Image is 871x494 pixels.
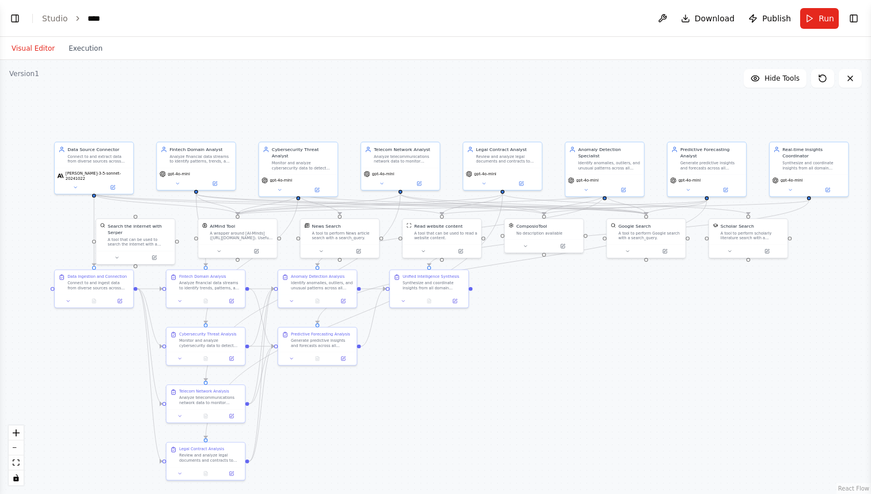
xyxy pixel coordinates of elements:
img: SerplyWebSearchTool [611,223,616,228]
div: Predictive Forecasting Analyst [680,146,742,159]
button: toggle interactivity [9,470,24,485]
div: Connect to and ingest data from diverse sources across fintech, cybersecurity, telecom, and legal... [67,280,129,291]
button: Open in side panel [332,297,354,305]
g: Edge from d0160064-0eb8-4872-b323-932f0823dbfb to 629f8d15-8791-42e2-b8ed-cefa853e66ba [234,194,301,215]
div: No description available [516,231,580,236]
button: Open in side panel [707,186,744,194]
div: Telecom Network AnalysisAnalyze telecommunications network data to monitor performance, identify ... [166,384,246,423]
div: Real-time Insights Coordinator [782,146,844,159]
button: No output available [192,355,219,362]
button: No output available [415,297,442,305]
a: Studio [42,14,68,23]
g: Edge from d0160064-0eb8-4872-b323-932f0823dbfb to 7b444c6a-60d2-4ef8-8747-572c3b07538b [203,194,302,323]
button: Open in side panel [136,254,172,261]
img: ComposioTool [509,223,514,228]
button: Open in side panel [109,297,131,305]
div: Predictive Forecasting AnalystGenerate predictive insights and forecasts across all domains using... [667,142,747,197]
nav: breadcrumb [42,13,112,24]
div: News Search [312,223,341,229]
div: Synthesize and coordinate insights from all domain analysts and specialists to provide unified, r... [403,280,464,291]
g: Edge from 08b98209-b9a3-4e1b-9286-2632ef188f48 to 07de5c3a-c916-43ec-9d92-4e7a9eb4287d [643,200,710,214]
g: Edge from 08b98209-b9a3-4e1b-9286-2632ef188f48 to bc7e1915-551e-4c4a-84ad-87195621a532 [314,200,710,323]
div: Predictive Forecasting Analysis [291,331,350,337]
button: Publish [744,8,796,29]
g: Edge from 38d488de-ee6c-4b1a-8102-7f7c40ae0ebd to 8b8d0231-706a-4bd1-8c4d-348849f39530 [314,194,608,266]
g: Edge from d59543ed-13d4-42a6-8142-5d1e226edd47 to dd92cce0-61eb-471a-994d-d03fa3a70473 [203,194,506,438]
span: [PERSON_NAME]-3-5-sonnet-20241022 [66,171,131,181]
div: Identify anomalies, outliers, and unusual patterns across all domain data streams using advanced ... [578,160,640,171]
button: Open in side panel [299,186,335,194]
g: Edge from 7b444c6a-60d2-4ef8-8747-572c3b07538b to bc7e1915-551e-4c4a-84ad-87195621a532 [249,343,274,349]
g: Edge from d59543ed-13d4-42a6-8142-5d1e226edd47 to d8a66341-3519-4ed5-a88a-987a28ed92e9 [499,194,752,215]
div: ScrapeWebsiteToolRead website contentA tool that can be used to read a website content. [402,218,482,258]
button: Show right sidebar [846,10,862,27]
div: Scholar Search [721,223,754,229]
button: Open in side panel [340,247,377,255]
div: Search the internet with Serper [108,223,171,236]
g: Edge from bc7e1915-551e-4c4a-84ad-87195621a532 to 8b2da380-e2dd-4208-a497-30574e9b88d1 [361,285,385,349]
button: Open in side panel [442,247,479,255]
div: A tool that can be used to search the internet with a search_query. Supports different search typ... [108,237,171,247]
span: Hide Tools [764,74,800,83]
div: Review and analyze legal documents and contracts to extract key terms, identify risks, and ensure... [476,154,537,164]
div: Generate predictive insights and forecasts across all domains using time series analysis, machine... [680,160,742,171]
div: Anomaly Detection SpecialistIdentify anomalies, outliers, and unusual patterns across all domain ... [565,142,645,197]
button: Open in side panel [503,180,539,187]
g: Edge from 0f4b3534-b27c-408e-bc87-1e9f75a10608 to 8b2da380-e2dd-4208-a497-30574e9b88d1 [426,200,812,266]
a: React Flow attribution [838,485,869,492]
g: Edge from 7dede6f7-f894-475c-a76b-674e2c91c38f to bc7e1915-551e-4c4a-84ad-87195621a532 [249,285,274,349]
button: Open in side panel [647,247,683,255]
div: A tool that can be used to read a website content. [414,231,478,241]
span: gpt-4o-mini [679,178,701,183]
div: Generate predictive insights and forecasts across all domains using advanced analytics and machin... [291,338,353,348]
div: Analyze financial data streams to identify patterns, trends, and insights specific to {fintech_fo... [169,154,231,164]
button: Open in side panel [221,355,243,362]
div: SerplyNewsSearchToolNews SearchA tool to perform News article search with a search_query. [300,218,380,258]
div: Read website content [414,223,463,229]
button: No output available [192,412,219,420]
g: Edge from 83cb0330-6f43-492a-86c0-08bbd714cc56 to 629f8d15-8791-42e2-b8ed-cefa853e66ba [91,194,241,215]
button: Execution [62,42,109,55]
div: A tool to perform scholarly literature search with a search_query. [721,231,784,241]
div: Data Ingestion and ConnectionConnect to and ingest data from diverse sources across fintech, cybe... [54,269,134,308]
button: Show left sidebar [7,10,23,27]
div: A tool to perform Google search with a search_query. [618,231,681,241]
div: Cybersecurity Threat AnalysisMonitor and analyze cybersecurity data to detect threats, vulnerabil... [166,327,246,365]
g: Edge from dd92cce0-61eb-471a-994d-d03fa3a70473 to bc7e1915-551e-4c4a-84ad-87195621a532 [249,343,274,465]
button: No output available [192,297,219,305]
div: Identify anomalies, outliers, and unusual patterns across all domain data streams using advanced ... [291,280,353,291]
div: Legal Contract Analyst [476,146,537,153]
button: Open in side panel [444,297,466,305]
g: Edge from a0cb1a03-aa0a-4833-93a9-088ca6c080c2 to 7b444c6a-60d2-4ef8-8747-572c3b07538b [138,285,162,349]
button: Download [676,8,740,29]
button: Open in side panel [605,186,642,194]
button: Open in side panel [809,186,846,194]
button: Run [800,8,839,29]
button: Open in side panel [401,180,437,187]
g: Edge from 5c8b2bee-6b77-42b9-92ef-8a9aa1c64932 to 763cac2c-8447-4f33-8a66-6c3387f70d74 [203,194,404,381]
g: Edge from ac8f5185-1b3d-4c80-902e-616ebaf165ea to 7dede6f7-f894-475c-a76b-674e2c91c38f [193,194,209,266]
img: SerplyScholarSearchTool [713,223,718,228]
div: Telecom Network AnalystAnalyze telecommunications network data to monitor performance, identify o... [361,142,441,191]
button: No output available [81,297,108,305]
div: Legal Contract Analysis [179,446,224,451]
button: Visual Editor [5,42,62,55]
div: Google Search [618,223,650,229]
div: Anomaly Detection AnalysisIdentify anomalies, outliers, and unusual patterns across all domain da... [278,269,358,308]
img: SerplyNewsSearchTool [304,223,309,228]
button: zoom in [9,425,24,440]
g: Edge from a0cb1a03-aa0a-4833-93a9-088ca6c080c2 to dd92cce0-61eb-471a-994d-d03fa3a70473 [138,285,162,464]
div: Unified Intelligence SynthesisSynthesize and coordinate insights from all domain analysts and spe... [389,269,469,308]
div: Analyze financial data streams to identify trends, patterns, and insights specific to {fintech_fo... [179,280,241,291]
button: zoom out [9,440,24,455]
div: Data Source ConnectorConnect to and extract data from diverse sources across {target_domains} inc... [54,142,134,194]
div: ComposioToolComposioToolNo description available [504,218,584,253]
div: Monitor and analyze cybersecurity data to detect threats, vulnerabilities, and security incidents... [179,338,241,348]
span: gpt-4o-mini [781,178,803,183]
div: Fintech Domain Analyst [169,146,231,153]
div: Synthesize and coordinate insights from all domain analysts and specialists to provide unified, r... [782,160,844,171]
g: Edge from 7b444c6a-60d2-4ef8-8747-572c3b07538b to 8b8d0231-706a-4bd1-8c4d-348849f39530 [249,285,274,349]
g: Edge from 763cac2c-8447-4f33-8a66-6c3387f70d74 to bc7e1915-551e-4c4a-84ad-87195621a532 [249,343,274,407]
div: Version 1 [9,69,39,78]
div: Telecom Network Analysis [179,389,229,394]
